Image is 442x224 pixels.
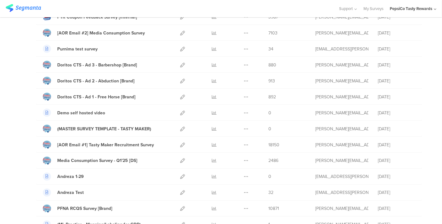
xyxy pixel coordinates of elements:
div: megan.lynch@pepsico.com [315,94,368,100]
div: [DATE] [378,78,415,84]
div: Purnima test survey [57,46,98,52]
img: segmanta logo [6,4,41,12]
div: Demo self hosted video [57,110,105,116]
div: Andreza Test [57,190,84,196]
span: 18150 [268,142,279,148]
div: [DATE] [378,46,415,52]
a: Doritos CTS - Ad 1 - Free Horse [Brand] [43,93,135,101]
div: [AOR Email #2] Media Consumption Survey [57,30,145,36]
a: Andreza 1-29 [43,173,84,181]
span: 10871 [268,206,279,212]
a: Andreza Test [43,189,84,197]
div: [DATE] [378,126,415,132]
div: PepsiCo Tasty Rewards [390,6,432,12]
div: [DATE] [378,158,415,164]
div: [DATE] [378,110,415,116]
a: Purnima test survey [43,45,98,53]
span: 32 [268,190,273,196]
div: andreza.godoy.contractor@pepsico.com [315,174,368,180]
a: PFNA RCQS Survey [Brand] [43,205,112,213]
span: 0 [268,174,271,180]
div: Doritos CTS - Ad 2 - Abduction [Brand] [57,78,135,84]
a: [AOR Email #1] Tasty Maker Recruitment Survey [43,141,154,149]
div: andreza.godoy.contractor@pepsico.com [315,190,368,196]
div: riel@segmanta.com [315,110,368,116]
div: Doritos CTS - Ad 1 - Free Horse [Brand] [57,94,135,100]
span: 2486 [268,158,278,164]
div: Doritos CTS - Ad 3 - Barbershop [Brand] [57,62,137,68]
div: megan.lynch@pepsico.com [315,142,368,148]
a: [AOR Email #2] Media Consumption Survey [43,29,145,37]
div: megan.lynch@pepsico.com [315,126,368,132]
span: 880 [268,62,276,68]
a: Doritos CTS - Ad 2 - Abduction [Brand] [43,77,135,85]
div: [DATE] [378,206,415,212]
div: (MASTER SURVEY TEMPLATE - TASTY MAKER) [57,126,151,132]
span: 7103 [268,30,277,36]
a: (MASTER SURVEY TEMPLATE - TASTY MAKER) [43,125,151,133]
a: Demo self hosted video [43,109,105,117]
div: [DATE] [378,142,415,148]
div: Media Consumption Survey - Q1'25 [DS] [57,158,137,164]
a: Doritos CTS - Ad 3 - Barbershop [Brand] [43,61,137,69]
div: [DATE] [378,62,415,68]
span: Support [339,6,353,12]
div: [DATE] [378,30,415,36]
div: Andreza 1-29 [57,174,84,180]
div: andreza.godoy.contractor@pepsico.com [315,46,368,52]
div: megan.lynch@pepsico.com [315,62,368,68]
div: megan.lynch@pepsico.com [315,206,368,212]
div: [AOR Email #1] Tasty Maker Recruitment Survey [57,142,154,148]
div: megan.lynch@pepsico.com [315,30,368,36]
span: 892 [268,94,276,100]
span: 913 [268,78,275,84]
div: [DATE] [378,174,415,180]
div: [DATE] [378,94,415,100]
span: 34 [268,46,273,52]
span: 0 [268,126,271,132]
div: megan.lynch@pepsico.com [315,158,368,164]
div: megan.lynch@pepsico.com [315,78,368,84]
div: [DATE] [378,190,415,196]
a: Media Consumption Survey - Q1'25 [DS] [43,157,137,165]
span: 0 [268,110,271,116]
div: PFNA RCQS Survey [Brand] [57,206,112,212]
